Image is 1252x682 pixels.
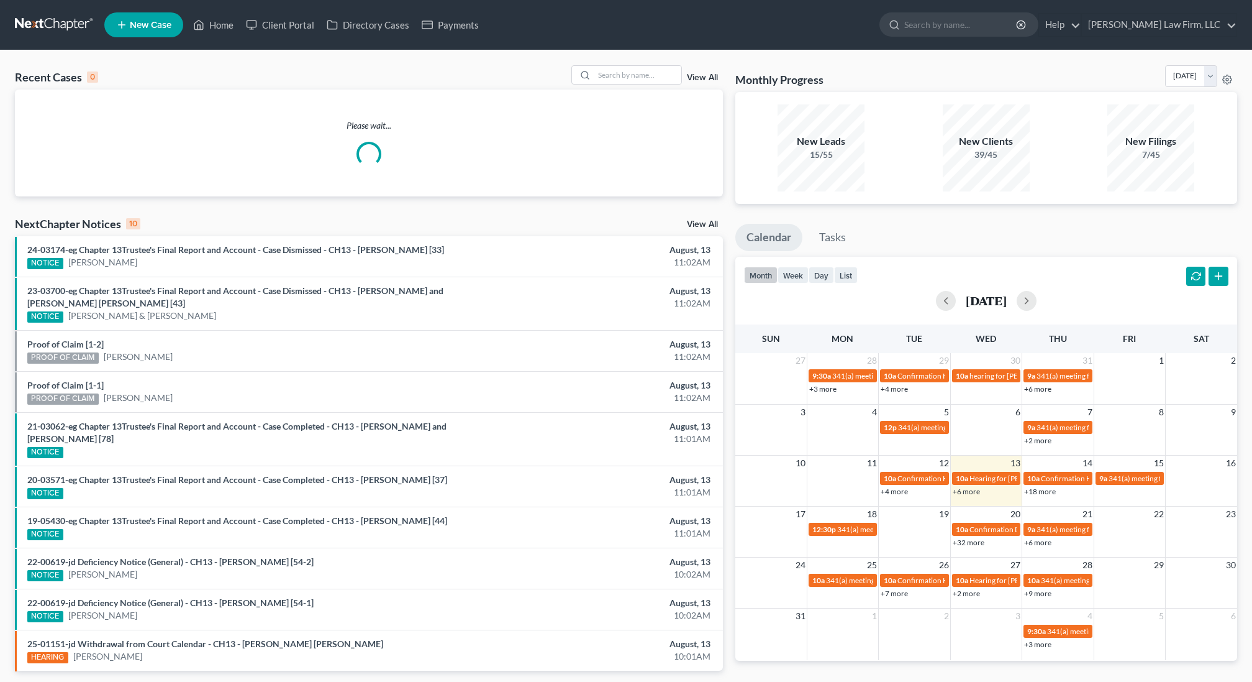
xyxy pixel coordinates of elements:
[871,405,878,420] span: 4
[1225,507,1237,522] span: 23
[491,244,710,256] div: August, 13
[969,525,1101,534] span: Confirmation Date for [PERSON_NAME]
[491,379,710,392] div: August, 13
[866,507,878,522] span: 18
[1230,609,1237,624] span: 6
[1009,456,1022,471] span: 13
[15,119,723,132] p: Please wait...
[687,220,718,229] a: View All
[812,576,825,585] span: 10a
[809,267,834,283] button: day
[491,420,710,433] div: August, 13
[832,333,853,344] span: Mon
[943,609,950,624] span: 2
[735,72,823,87] h3: Monthly Progress
[1194,333,1209,344] span: Sat
[68,256,137,269] a: [PERSON_NAME]
[1225,558,1237,573] span: 30
[794,507,807,522] span: 17
[240,14,320,36] a: Client Portal
[884,423,897,432] span: 12p
[956,525,968,534] span: 10a
[881,487,908,496] a: +4 more
[1047,627,1167,636] span: 341(a) meeting for [PERSON_NAME]
[969,371,1065,380] span: hearing for [PERSON_NAME]
[1153,456,1165,471] span: 15
[491,256,710,269] div: 11:02AM
[27,244,444,255] a: 24-03174-eg Chapter 13Trustee's Final Report and Account - Case Dismissed - CH13 - [PERSON_NAME] ...
[491,486,710,499] div: 11:01AM
[812,525,836,534] span: 12:30p
[68,568,137,581] a: [PERSON_NAME]
[794,558,807,573] span: 24
[881,589,908,598] a: +7 more
[87,71,98,83] div: 0
[1158,609,1165,624] span: 5
[1037,525,1156,534] span: 341(a) meeting for [PERSON_NAME]
[976,333,996,344] span: Wed
[1024,487,1056,496] a: +18 more
[1041,576,1161,585] span: 341(a) meeting for [PERSON_NAME]
[491,297,710,310] div: 11:02AM
[866,353,878,368] span: 28
[491,474,710,486] div: August, 13
[938,456,950,471] span: 12
[1230,405,1237,420] span: 9
[897,371,1040,380] span: Confirmation Hearing for [PERSON_NAME]
[187,14,240,36] a: Home
[832,371,1018,380] span: 341(a) meeting for [PERSON_NAME] & [PERSON_NAME]
[1081,558,1094,573] span: 28
[1086,609,1094,624] span: 4
[27,339,104,349] a: Proof of Claim [1-2]
[744,267,778,283] button: month
[884,576,896,585] span: 10a
[897,474,1105,483] span: Confirmation Hearing for [PERSON_NAME] & [PERSON_NAME]
[104,351,173,363] a: [PERSON_NAME]
[1153,558,1165,573] span: 29
[491,351,710,363] div: 11:02AM
[794,609,807,624] span: 31
[953,589,980,598] a: +2 more
[906,333,922,344] span: Tue
[15,70,98,85] div: Recent Cases
[1039,14,1081,36] a: Help
[104,392,173,404] a: [PERSON_NAME]
[953,538,984,547] a: +32 more
[1099,474,1107,483] span: 9a
[27,394,99,405] div: PROOF OF CLAIM
[826,576,946,585] span: 341(a) meeting for [PERSON_NAME]
[1225,456,1237,471] span: 16
[884,474,896,483] span: 10a
[27,380,104,390] a: Proof of Claim [1-1]
[1086,405,1094,420] span: 7
[1027,474,1040,483] span: 10a
[1024,384,1051,394] a: +6 more
[1027,525,1035,534] span: 9a
[794,456,807,471] span: 10
[834,267,858,283] button: list
[27,421,447,444] a: 21-03062-eg Chapter 13Trustee's Final Report and Account - Case Completed - CH13 - [PERSON_NAME] ...
[27,570,63,581] div: NOTICE
[491,433,710,445] div: 11:01AM
[27,311,63,323] div: NOTICE
[799,405,807,420] span: 3
[1158,405,1165,420] span: 8
[866,558,878,573] span: 25
[126,218,140,229] div: 10
[1153,507,1165,522] span: 22
[735,224,802,251] a: Calendar
[491,285,710,297] div: August, 13
[687,73,718,82] a: View All
[956,474,968,483] span: 10a
[27,638,383,649] a: 25-01151-jd Withdrawal from Court Calendar - CH13 - [PERSON_NAME] [PERSON_NAME]
[956,576,968,585] span: 10a
[1037,423,1156,432] span: 341(a) meeting for [PERSON_NAME]
[943,149,1030,161] div: 39/45
[1081,456,1094,471] span: 14
[1024,640,1051,649] a: +3 more
[881,384,908,394] a: +4 more
[68,310,216,322] a: [PERSON_NAME] & [PERSON_NAME]
[27,353,99,364] div: PROOF OF CLAIM
[27,652,68,663] div: HEARING
[491,527,710,540] div: 11:01AM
